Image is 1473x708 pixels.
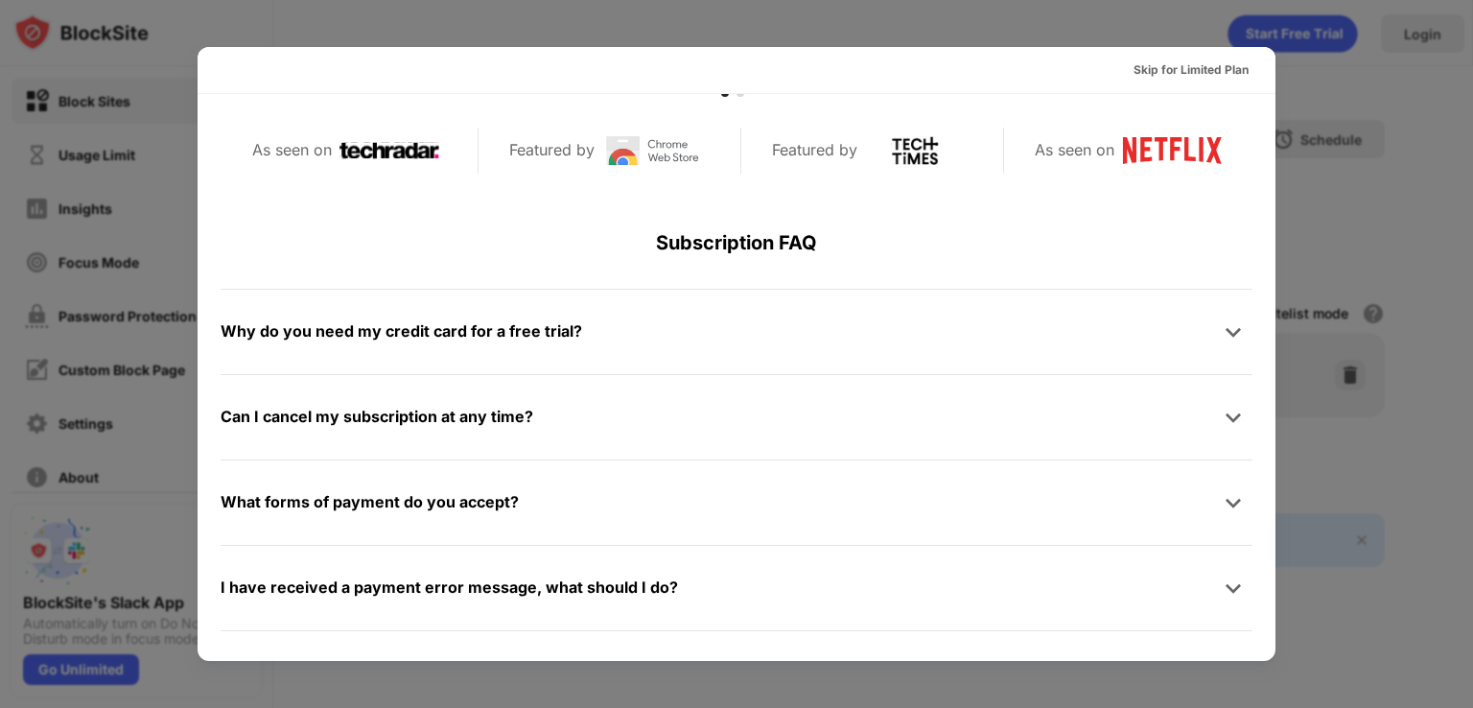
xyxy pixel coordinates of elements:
div: As seen on [252,136,332,164]
div: As seen on [1035,136,1114,164]
div: Can I cancel my subscription at any time? [221,403,533,431]
div: Can I use my account on multiple devices? [221,659,542,687]
div: Why do you need my credit card for a free trial? [221,318,582,345]
div: Subscription FAQ [221,197,1252,289]
div: I have received a payment error message, what should I do? [221,574,678,602]
img: tech-times [865,136,965,165]
div: Skip for Limited Plan [1134,60,1249,80]
div: Featured by [509,136,595,164]
img: chrome-web-store-logo [602,136,702,165]
img: netflix-logo [1122,136,1222,165]
img: techradar [339,136,439,165]
div: What forms of payment do you accept? [221,488,519,516]
div: Featured by [772,136,857,164]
